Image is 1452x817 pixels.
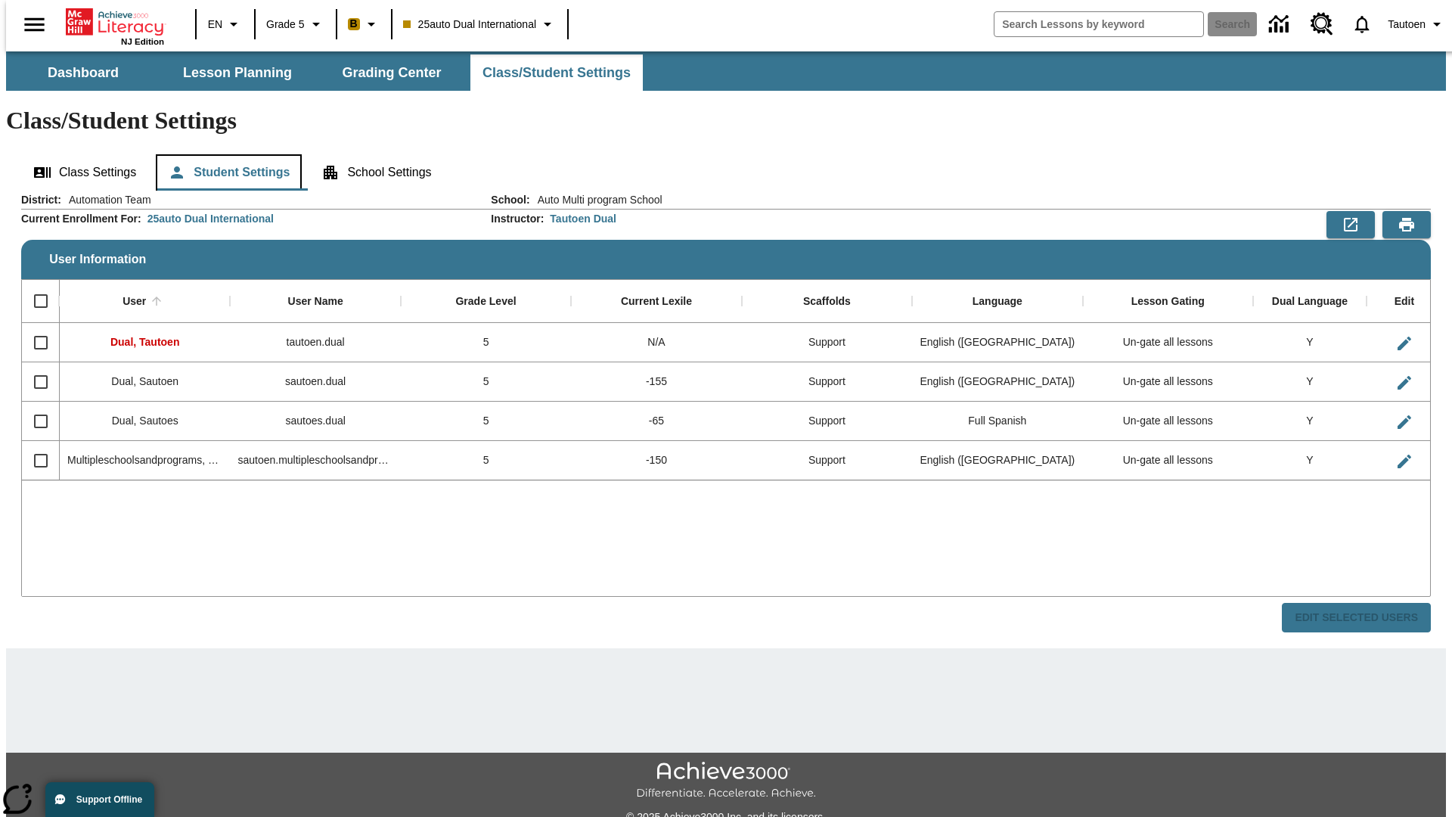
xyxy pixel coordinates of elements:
[112,415,178,427] span: Dual, Sautoes
[1382,11,1452,38] button: Profile/Settings
[21,154,1431,191] div: Class/Student Settings
[288,295,343,309] div: User Name
[994,12,1203,36] input: search field
[342,11,386,38] button: Boost Class color is peach. Change class color
[550,211,616,226] div: Tautoen Dual
[912,362,1082,402] div: English (US)
[401,441,571,480] div: 5
[21,192,1431,633] div: User Information
[912,402,1082,441] div: Full Spanish
[571,362,741,402] div: -155
[1083,323,1253,362] div: Un-gate all lessons
[1083,402,1253,441] div: Un-gate all lessons
[45,782,154,817] button: Support Offline
[912,323,1082,362] div: English (US)
[530,192,662,207] span: Auto Multi program School
[912,441,1082,480] div: English (US)
[636,762,816,800] img: Achieve3000 Differentiate Accelerate Achieve
[1253,441,1367,480] div: Y
[110,336,180,348] span: Dual, Tautoen
[742,362,912,402] div: Support
[266,17,305,33] span: Grade 5
[230,362,400,402] div: sautoen.dual
[1253,323,1367,362] div: Y
[8,54,159,91] button: Dashboard
[491,194,529,207] h2: School :
[1253,402,1367,441] div: Y
[403,17,536,33] span: 25auto Dual International
[147,211,274,226] div: 25auto Dual International
[803,295,851,309] div: Scaffolds
[76,794,142,805] span: Support Offline
[491,213,544,225] h2: Instructor :
[1260,4,1302,45] a: Data Center
[571,441,741,480] div: -150
[1083,362,1253,402] div: Un-gate all lessons
[742,323,912,362] div: Support
[1131,295,1205,309] div: Lesson Gating
[183,64,292,82] span: Lesson Planning
[482,64,631,82] span: Class/Student Settings
[123,295,146,309] div: User
[66,7,164,37] a: Home
[21,213,141,225] h2: Current Enrollment For :
[1083,441,1253,480] div: Un-gate all lessons
[316,54,467,91] button: Grading Center
[156,154,302,191] button: Student Settings
[1389,368,1419,398] button: Edit User
[230,441,400,480] div: sautoen.multipleschoolsandprograms
[1389,407,1419,437] button: Edit User
[61,192,151,207] span: Automation Team
[401,362,571,402] div: 5
[230,323,400,362] div: tautoen.dual
[49,253,146,266] span: User Information
[1389,446,1419,477] button: Edit User
[742,441,912,480] div: Support
[1382,211,1431,238] button: Print Preview
[208,17,222,33] span: EN
[260,11,331,38] button: Grade: Grade 5, Select a grade
[455,295,516,309] div: Grade Level
[121,37,164,46] span: NJ Edition
[1302,4,1342,45] a: Resource Center, Will open in new tab
[1395,295,1414,309] div: Edit
[309,154,443,191] button: School Settings
[21,154,148,191] button: Class Settings
[1389,328,1419,359] button: Edit User
[397,11,563,38] button: Class: 25auto Dual International, Select your class
[1388,17,1426,33] span: Tautoen
[973,295,1022,309] div: Language
[571,323,741,362] div: N/A
[342,64,441,82] span: Grading Center
[66,5,164,46] div: Home
[401,323,571,362] div: 5
[1253,362,1367,402] div: Y
[201,11,250,38] button: Language: EN, Select a language
[6,54,644,91] div: SubNavbar
[162,54,313,91] button: Lesson Planning
[1326,211,1375,238] button: Export to CSV
[350,14,358,33] span: B
[401,402,571,441] div: 5
[571,402,741,441] div: -65
[742,402,912,441] div: Support
[67,454,247,466] span: Multipleschoolsandprograms, Sautoen
[6,51,1446,91] div: SubNavbar
[111,375,178,387] span: Dual, Sautoen
[1342,5,1382,44] a: Notifications
[48,64,119,82] span: Dashboard
[6,107,1446,135] h1: Class/Student Settings
[21,194,61,207] h2: District :
[230,402,400,441] div: sautoes.dual
[12,2,57,47] button: Open side menu
[1272,295,1348,309] div: Dual Language
[470,54,643,91] button: Class/Student Settings
[621,295,692,309] div: Current Lexile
